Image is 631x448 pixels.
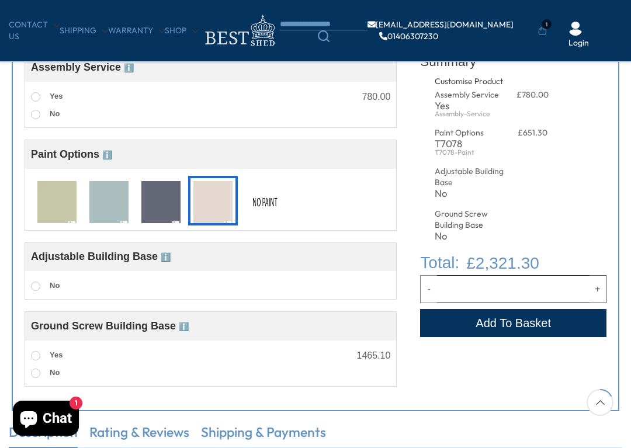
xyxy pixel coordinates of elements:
a: 01406307230 [379,32,438,40]
span: ℹ️ [161,252,171,262]
div: T7078-Paint [435,149,507,156]
div: No Paint [240,176,290,225]
button: Decrease quantity [420,275,437,303]
div: T7010 [32,176,82,225]
a: Shipping & Payments [201,423,326,447]
span: No [50,281,60,290]
span: No [50,368,60,377]
div: No [435,231,507,241]
div: Assembly Service [435,89,507,101]
button: Increase quantity [590,275,606,303]
div: Adjustable Building Base [435,166,507,189]
img: T7024 [89,181,129,224]
div: No [435,189,507,199]
span: Adjustable Building Base [31,251,171,262]
a: Shop [165,25,198,37]
div: Assembly-Service [435,110,507,117]
img: logo [198,12,280,50]
span: Yes [50,350,63,359]
div: Customise Product [435,76,547,88]
span: ℹ️ [124,63,134,72]
div: Ground Screw Building Base [435,209,507,231]
a: Rating & Reviews [89,423,189,447]
span: £651.30 [518,127,547,138]
span: ℹ️ [102,150,112,159]
span: £780.00 [516,89,549,100]
div: T7024 [84,176,134,225]
span: No [50,109,60,118]
span: £2,321.30 [466,251,539,275]
span: 1 [542,19,552,29]
a: CONTACT US [9,19,60,42]
input: Quantity [437,275,590,303]
img: T7010 [37,181,77,224]
div: 780.00 [362,92,390,102]
div: 1465.10 [356,351,390,360]
a: Description [9,423,78,447]
img: User Icon [568,22,583,36]
img: T7033 [141,181,181,224]
div: Paint Options [435,127,507,139]
a: 1 [538,25,547,37]
div: T7033 [136,176,186,225]
img: T7078 [193,181,233,224]
inbox-online-store-chat: Shopify online store chat [9,401,82,439]
span: Paint Options [31,148,112,160]
span: Ground Screw Building Base [31,320,189,332]
img: No Paint [245,181,285,224]
a: Login [568,37,589,49]
a: Warranty [108,25,165,37]
span: Yes [50,92,63,100]
a: Search [280,30,367,42]
div: T7078 [435,139,507,149]
span: ℹ️ [179,322,189,331]
span: Assembly Service [31,61,134,73]
div: T7078 [188,176,238,225]
div: Yes [435,101,507,111]
a: [EMAIL_ADDRESS][DOMAIN_NAME] [367,20,514,29]
a: Shipping [60,25,108,37]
